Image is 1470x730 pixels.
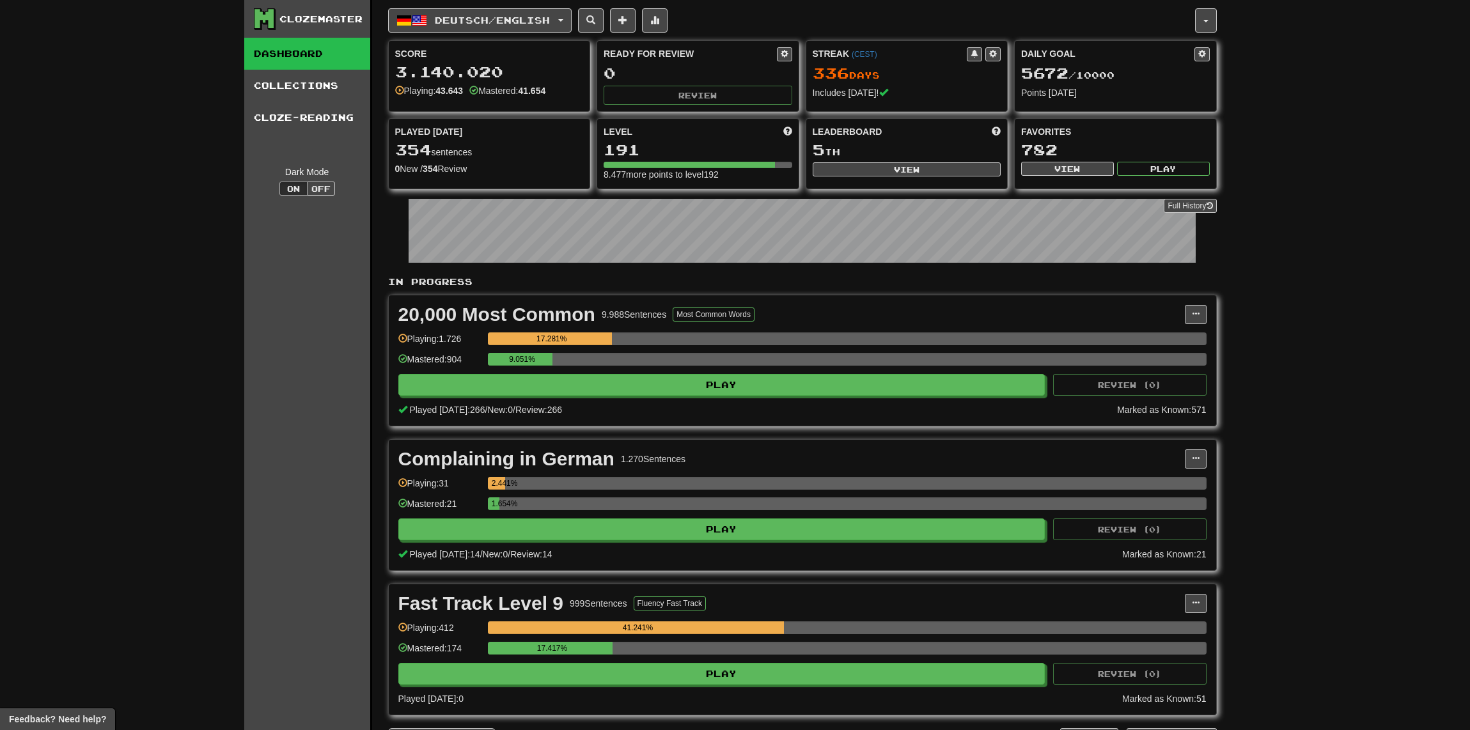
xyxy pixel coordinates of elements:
[852,50,877,59] a: (CEST)
[279,182,308,196] button: On
[813,142,1001,159] div: th
[604,125,632,138] span: Level
[1122,548,1207,561] div: Marked as Known: 21
[398,332,481,353] div: Playing: 1.726
[813,86,1001,99] div: Includes [DATE]!
[279,13,363,26] div: Clozemaster
[604,47,777,60] div: Ready for Review
[398,642,481,663] div: Mastered: 174
[813,64,849,82] span: 336
[510,549,552,559] span: Review: 14
[483,549,508,559] span: New: 0
[492,621,784,634] div: 41.241%
[469,84,545,97] div: Mastered:
[518,86,545,96] strong: 41.654
[492,642,613,655] div: 17.417%
[398,694,464,704] span: Played [DATE]: 0
[435,15,550,26] span: Deutsch / English
[1117,162,1210,176] button: Play
[673,307,755,322] button: Most Common Words
[398,449,614,469] div: Complaining in German
[1164,199,1216,213] a: Full History
[1021,64,1068,82] span: 5672
[492,332,612,345] div: 17.281%
[1021,86,1210,99] div: Points [DATE]
[492,353,552,366] div: 9.051%
[395,64,584,80] div: 3.140.020
[1053,374,1207,396] button: Review (0)
[1053,663,1207,685] button: Review (0)
[395,84,464,97] div: Playing:
[578,8,604,33] button: Search sentences
[783,125,792,138] span: Score more points to level up
[398,353,481,374] div: Mastered: 904
[604,86,792,105] button: Review
[423,164,437,174] strong: 354
[398,305,595,324] div: 20,000 Most Common
[604,142,792,158] div: 191
[813,65,1001,82] div: Day s
[1021,125,1210,138] div: Favorites
[992,125,1001,138] span: This week in points, UTC
[398,497,481,518] div: Mastered: 21
[435,86,463,96] strong: 43.643
[398,594,564,613] div: Fast Track Level 9
[244,102,370,134] a: Cloze-Reading
[409,405,485,415] span: Played [DATE]: 266
[254,166,361,178] div: Dark Mode
[515,405,562,415] span: Review: 266
[398,621,481,642] div: Playing: 412
[604,168,792,181] div: 8.477 more points to level 192
[621,453,685,465] div: 1.270 Sentences
[398,663,1045,685] button: Play
[395,47,584,60] div: Score
[395,125,463,138] span: Played [DATE]
[642,8,668,33] button: More stats
[602,308,666,321] div: 9.988 Sentences
[9,713,106,726] span: Open feedback widget
[813,141,825,159] span: 5
[388,276,1217,288] p: In Progress
[307,182,335,196] button: Off
[604,65,792,81] div: 0
[610,8,636,33] button: Add sentence to collection
[398,518,1045,540] button: Play
[570,597,627,610] div: 999 Sentences
[508,549,510,559] span: /
[487,405,513,415] span: New: 0
[1021,162,1114,176] button: View
[1122,692,1207,705] div: Marked as Known: 51
[480,549,483,559] span: /
[813,125,882,138] span: Leaderboard
[244,38,370,70] a: Dashboard
[513,405,515,415] span: /
[485,405,487,415] span: /
[395,162,584,175] div: New / Review
[395,141,432,159] span: 354
[398,477,481,498] div: Playing: 31
[388,8,572,33] button: Deutsch/English
[395,164,400,174] strong: 0
[492,497,499,510] div: 1.654%
[1053,518,1207,540] button: Review (0)
[1021,47,1194,61] div: Daily Goal
[1021,142,1210,158] div: 782
[244,70,370,102] a: Collections
[813,162,1001,176] button: View
[398,374,1045,396] button: Play
[1117,403,1206,416] div: Marked as Known: 571
[492,477,505,490] div: 2.441%
[409,549,480,559] span: Played [DATE]: 14
[634,596,706,610] button: Fluency Fast Track
[1021,70,1114,81] span: / 10000
[813,47,967,60] div: Streak
[395,142,584,159] div: sentences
